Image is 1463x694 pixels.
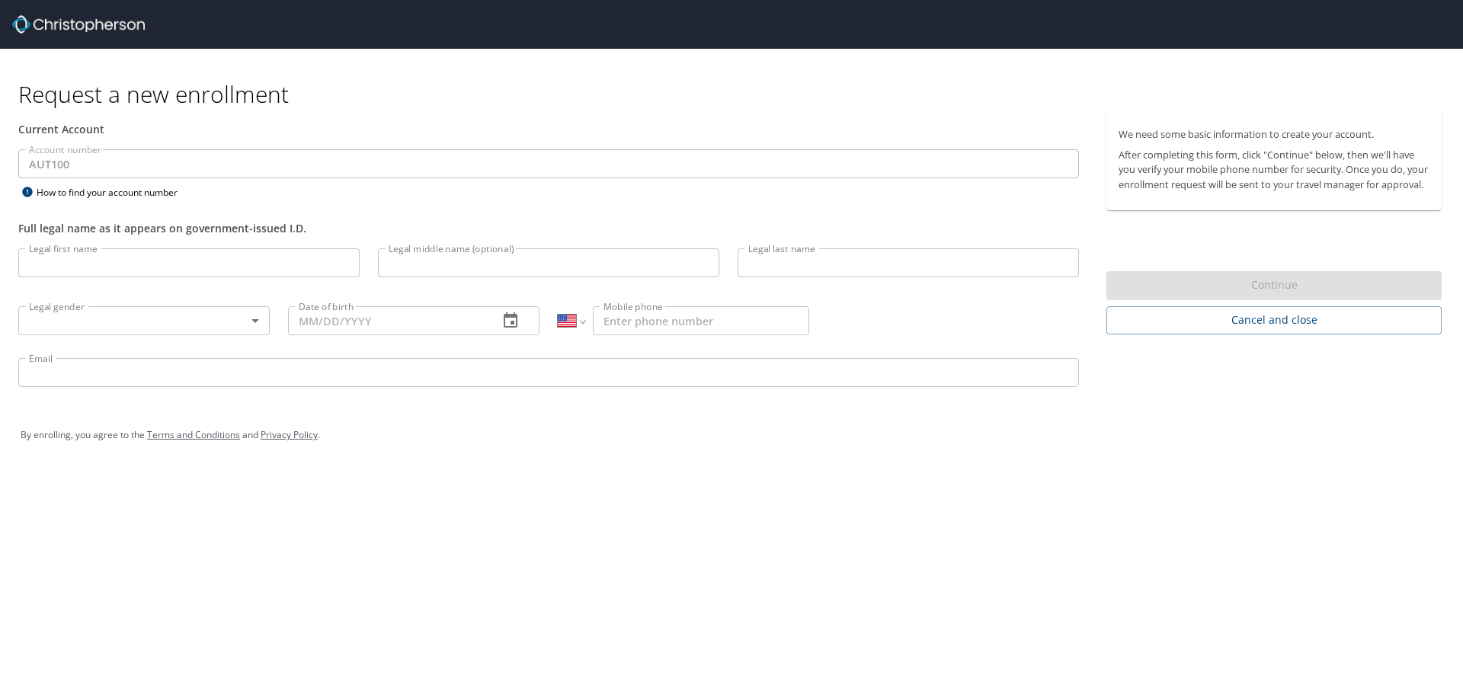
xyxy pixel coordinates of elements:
[147,428,240,441] a: Terms and Conditions
[18,183,209,202] div: How to find your account number
[12,15,145,34] img: cbt logo
[18,121,1079,137] div: Current Account
[261,428,318,441] a: Privacy Policy
[593,306,809,335] input: Enter phone number
[21,416,1442,454] div: By enrolling, you agree to the and .
[1106,306,1442,334] button: Cancel and close
[1119,127,1429,142] p: We need some basic information to create your account.
[1119,148,1429,192] p: After completing this form, click "Continue" below, then we'll have you verify your mobile phone ...
[18,306,270,335] div: ​
[288,306,486,335] input: MM/DD/YYYY
[18,220,1079,236] div: Full legal name as it appears on government-issued I.D.
[18,79,1454,109] h1: Request a new enrollment
[1119,311,1429,330] span: Cancel and close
